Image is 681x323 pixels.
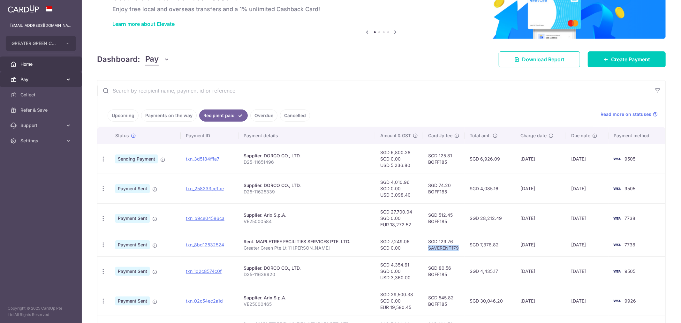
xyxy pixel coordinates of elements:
[465,144,515,174] td: SGD 6,926.09
[515,144,566,174] td: [DATE]
[115,240,150,249] span: Payment Sent
[515,286,566,316] td: [DATE]
[566,144,609,174] td: [DATE]
[97,80,650,101] input: Search by recipient name, payment id or reference
[423,203,465,233] td: SGD 512.45 BOFF185
[244,265,370,271] div: Supplier. DORCO CO., LTD.
[186,298,223,304] a: txn_02c54ec2a1d
[244,245,370,251] p: Greater Green Pte Lt 11 [PERSON_NAME]
[199,109,248,122] a: Recipient paid
[244,271,370,278] p: D25-11639920
[465,286,515,316] td: SGD 30,046.20
[115,132,129,139] span: Status
[375,144,423,174] td: SGD 6,800.28 SGD 0.00 USD 5,236.80
[20,76,63,83] span: Pay
[141,109,197,122] a: Payments on the way
[611,56,650,63] span: Create Payment
[566,233,609,256] td: [DATE]
[20,92,63,98] span: Collect
[115,214,150,223] span: Payment Sent
[515,203,566,233] td: [DATE]
[186,186,224,191] a: txn_258233ce1be
[375,174,423,203] td: SGD 4,010.96 SGD 0.00 USD 3,098.40
[244,301,370,307] p: VE25000465
[375,256,423,286] td: SGD 4,354.61 SGD 0.00 USD 3,360.00
[499,51,580,67] a: Download Report
[571,132,590,139] span: Due date
[470,132,491,139] span: Total amt.
[423,256,465,286] td: SGD 80.56 BOFF185
[601,111,658,117] a: Read more on statuses
[423,144,465,174] td: SGD 125.81 BOFF185
[566,286,609,316] td: [DATE]
[380,132,411,139] span: Amount & GST
[244,212,370,218] div: Supplier. Arix S.p.A.
[20,107,63,113] span: Refer & Save
[115,154,158,163] span: Sending Payment
[97,54,140,65] h4: Dashboard:
[186,268,222,274] a: txn_1d2c8574c0f
[624,215,635,221] span: 7738
[11,40,59,47] span: GREATER GREEN COMPANY PTE. LTD.
[145,53,159,65] span: Pay
[244,295,370,301] div: Supplier. Arix S.p.A.
[566,174,609,203] td: [DATE]
[115,297,150,305] span: Payment Sent
[181,127,238,144] th: Payment ID
[515,174,566,203] td: [DATE]
[108,109,139,122] a: Upcoming
[624,242,635,247] span: 7738
[280,109,310,122] a: Cancelled
[624,186,635,191] span: 9505
[610,297,623,305] img: Bank Card
[186,242,224,247] a: txn_8bd12532524
[10,22,72,29] p: [EMAIL_ADDRESS][DOMAIN_NAME]
[465,233,515,256] td: SGD 7,378.82
[186,215,224,221] a: txn_b9ce04586ca
[112,5,650,13] h6: Enjoy free local and overseas transfers and a 1% unlimited Cashback Card!
[186,156,219,161] a: txn_3d5184fffa7
[601,111,651,117] span: Read more on statuses
[244,153,370,159] div: Supplier. DORCO CO., LTD.
[520,132,547,139] span: Charge date
[115,184,150,193] span: Payment Sent
[115,267,150,276] span: Payment Sent
[238,127,375,144] th: Payment details
[515,233,566,256] td: [DATE]
[375,286,423,316] td: SGD 29,500.38 SGD 0.00 EUR 19,580.45
[244,189,370,195] p: D25-11625339
[588,51,666,67] a: Create Payment
[566,256,609,286] td: [DATE]
[145,53,170,65] button: Pay
[423,174,465,203] td: SGD 74.20 BOFF185
[375,203,423,233] td: SGD 27,700.04 SGD 0.00 EUR 18,272.52
[250,109,277,122] a: Overdue
[20,122,63,129] span: Support
[244,218,370,225] p: VE25000584
[624,268,635,274] span: 9505
[624,156,635,161] span: 9505
[610,214,623,222] img: Bank Card
[112,21,175,27] a: Learn more about Elevate
[624,298,636,304] span: 9926
[566,203,609,233] td: [DATE]
[610,185,623,192] img: Bank Card
[609,127,665,144] th: Payment method
[244,238,370,245] div: Rent. MAPLETREE FACILITIES SERVICES PTE. LTD.
[244,182,370,189] div: Supplier. DORCO CO., LTD.
[522,56,564,63] span: Download Report
[610,241,623,249] img: Bank Card
[465,203,515,233] td: SGD 28,212.49
[428,132,452,139] span: CardUp fee
[515,256,566,286] td: [DATE]
[375,233,423,256] td: SGD 7,249.06 SGD 0.00
[610,155,623,163] img: Bank Card
[465,174,515,203] td: SGD 4,085.16
[20,61,63,67] span: Home
[6,36,76,51] button: GREATER GREEN COMPANY PTE. LTD.
[465,256,515,286] td: SGD 4,435.17
[610,267,623,275] img: Bank Card
[8,5,39,13] img: CardUp
[423,233,465,256] td: SGD 129.76 SAVERENT179
[244,159,370,165] p: D25-11651496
